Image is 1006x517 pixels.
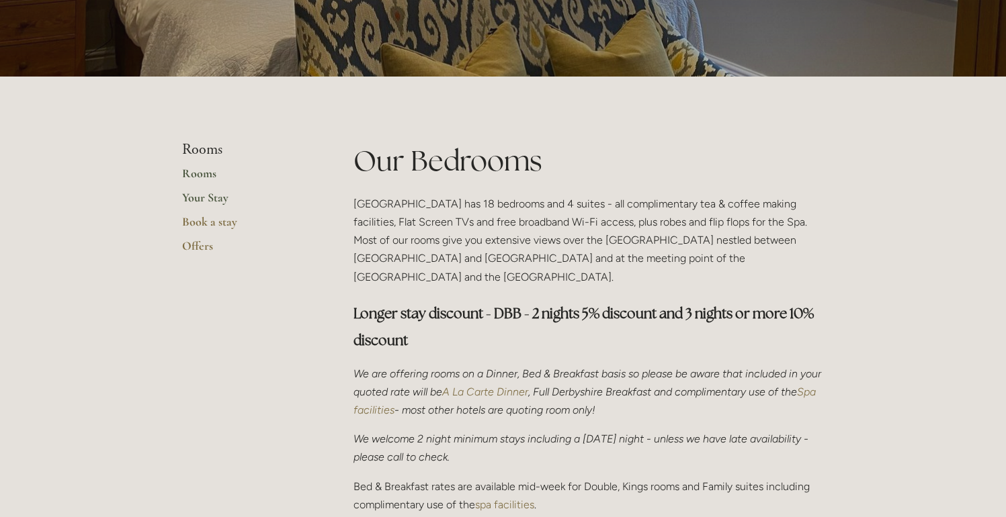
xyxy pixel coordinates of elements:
a: Book a stay [182,214,310,238]
p: [GEOGRAPHIC_DATA] has 18 bedrooms and 4 suites - all complimentary tea & coffee making facilities... [353,195,825,286]
a: spa facilities [475,498,534,511]
a: A La Carte Dinner [442,385,528,398]
em: , Full Derbyshire Breakfast and complimentary use of the [528,385,797,398]
li: Rooms [182,141,310,158]
em: We are offering rooms on a Dinner, Bed & Breakfast basis so please be aware that included in your... [353,367,824,398]
em: - most other hotels are quoting room only! [394,404,595,416]
a: Your Stay [182,190,310,214]
em: We welcome 2 night minimum stays including a [DATE] night - unless we have late availability - pl... [353,432,811,463]
a: Offers [182,238,310,263]
h1: Our Bedrooms [353,141,825,181]
strong: Longer stay discount - DBB - 2 nights 5% discount and 3 nights or more 10% discount [353,304,816,349]
p: Bed & Breakfast rates are available mid-week for Double, Kings rooms and Family suites including ... [353,477,825,514]
a: Rooms [182,166,310,190]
